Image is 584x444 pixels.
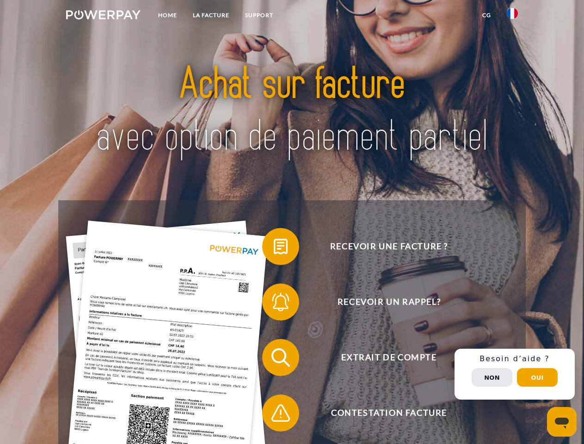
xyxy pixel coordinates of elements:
span: Extrait de compte [276,339,502,376]
button: Contestation Facture [262,395,503,432]
span: Contestation Facture [276,395,502,432]
img: logo-powerpay-white.svg [66,10,141,19]
iframe: Bouton de lancement de la fenêtre de messagerie [547,407,577,437]
span: Recevoir une facture ? [276,228,502,265]
button: Oui [517,368,558,387]
a: Home [150,7,185,24]
img: qb_bell.svg [269,290,292,314]
img: title-powerpay_fr.svg [88,44,496,177]
span: Recevoir un rappel? [276,284,502,321]
a: CG [474,7,499,24]
button: Recevoir une facture ? [262,228,503,265]
button: Recevoir un rappel? [262,284,503,321]
a: LA FACTURE [185,7,237,24]
img: fr [507,8,518,19]
div: Schnellhilfe [455,349,575,400]
h3: Besoin d’aide ? [460,354,569,364]
a: Support [237,7,281,24]
button: Non [472,368,512,387]
img: qb_warning.svg [269,401,292,425]
img: qb_search.svg [269,346,292,369]
button: Extrait de compte [262,339,503,376]
img: qb_bill.svg [269,235,292,258]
